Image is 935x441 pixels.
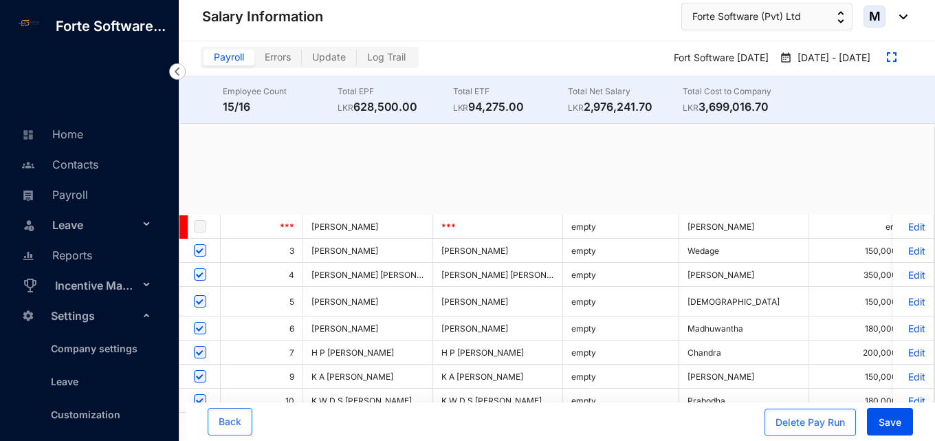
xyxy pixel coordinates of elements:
[901,245,925,257] a: Edit
[22,250,34,262] img: report-unselected.e6a6b4230fc7da01f883.svg
[311,372,424,382] span: K A [PERSON_NAME]
[311,270,424,280] span: [PERSON_NAME] [PERSON_NAME]
[22,129,34,141] img: home-unselected.a29eae3204392db15eaf.svg
[312,51,346,63] span: Update
[679,389,809,413] td: Prabodha
[887,52,896,62] img: expand.44ba77930b780aef2317a7ddddf64422.svg
[901,296,925,308] a: Edit
[563,341,679,365] td: empty
[679,365,809,389] td: [PERSON_NAME]
[809,365,919,389] td: 150,000.00
[40,376,78,387] a: Leave
[311,347,424,358] span: H P [PERSON_NAME]
[568,85,683,98] p: Total Net Salary
[679,239,809,263] td: Wedage
[453,85,568,98] p: Total ETF
[563,389,679,413] td: empty
[221,287,303,316] td: 5
[679,316,809,341] td: Madhuwantha
[775,416,845,429] div: Delete Pay Run
[764,409,856,436] button: Delete Pay Run
[679,341,809,365] td: Chandra
[901,269,925,281] a: Edit
[18,127,83,141] a: Home
[221,389,303,413] td: 10
[433,365,563,389] td: K A [PERSON_NAME]
[18,158,98,171] a: Contacts
[265,51,291,63] span: Errors
[433,341,563,365] td: H P [PERSON_NAME]
[52,211,139,239] span: Leave
[433,316,563,341] td: [PERSON_NAME]
[11,239,162,270] li: Reports
[453,101,469,115] p: LKR
[311,222,424,232] span: [PERSON_NAME]
[563,287,679,316] td: empty
[568,98,683,115] p: 2,976,241.70
[223,85,338,98] p: Employee Count
[692,9,801,24] span: Forte Software (Pvt) Ltd
[22,218,36,232] img: leave-unselected.2934df6273408c3f84d9.svg
[219,415,241,429] span: Back
[683,101,698,115] p: LKR
[214,51,244,63] span: Payroll
[40,343,137,354] a: Company settings
[223,98,338,115] p: 15/16
[311,396,424,406] span: K W D S [PERSON_NAME]
[221,365,303,389] td: 9
[311,297,424,307] span: [PERSON_NAME]
[221,341,303,365] td: 7
[892,14,907,19] img: dropdown-black.8e83cc76930a90b1a4fdb6d089b7bf3a.svg
[901,323,925,334] a: Edit
[792,51,870,66] p: [DATE] - [DATE]
[809,239,919,263] td: 150,000.00
[809,341,919,365] td: 200,000.00
[809,316,919,341] td: 180,000.00
[221,263,303,287] td: 4
[809,389,919,413] td: 180,000.00
[867,408,913,435] button: Save
[663,47,774,70] p: Fort Software [DATE]
[338,98,452,115] p: 628,500.00
[22,189,34,202] img: payroll-unselected.b590312f920e76f0c668.svg
[869,10,881,23] span: M
[45,17,177,36] p: Forte Software...
[563,365,679,389] td: empty
[338,101,353,115] p: LKR
[11,179,162,209] li: Payroll
[901,221,925,233] p: Edit
[879,416,901,429] span: Save
[568,101,584,115] p: LKR
[563,215,679,239] td: empty
[11,118,162,149] li: Home
[18,248,92,262] a: Reports
[202,7,323,26] p: Salary Information
[11,149,162,179] li: Contacts
[311,323,424,334] span: [PERSON_NAME]
[780,51,792,65] img: payroll-calender.2a2848c9e82147e90922403bdc96c587.svg
[679,215,809,239] td: [PERSON_NAME]
[208,408,252,435] button: Back
[683,98,797,115] p: 3,699,016.70
[433,389,563,413] td: K W D S [PERSON_NAME]
[433,263,563,287] td: [PERSON_NAME] [PERSON_NAME]
[809,215,919,239] td: empty
[338,85,452,98] p: Total EPF
[901,347,925,358] a: Edit
[311,246,424,256] span: [PERSON_NAME]
[453,98,568,115] p: 94,275.00
[683,85,797,98] p: Total Cost to Company
[22,159,34,171] img: people-unselected.118708e94b43a90eceab.svg
[901,395,925,407] p: Edit
[901,371,925,383] a: Edit
[563,316,679,341] td: empty
[563,263,679,287] td: empty
[679,287,809,316] td: [DEMOGRAPHIC_DATA]
[809,287,919,316] td: 150,000.00
[40,409,120,420] a: Customization
[679,263,809,287] td: [PERSON_NAME]
[18,188,88,202] a: Payroll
